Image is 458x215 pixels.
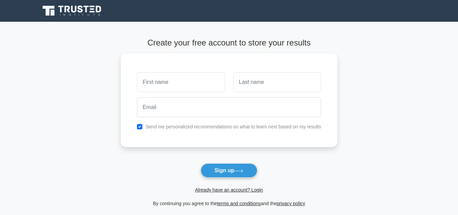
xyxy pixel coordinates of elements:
input: Email [137,97,321,117]
a: terms and conditions [217,201,261,206]
label: Send me personalized recommendations on what to learn next based on my results [145,124,321,129]
div: By continuing you agree to the and the [117,199,341,208]
a: privacy policy [277,201,305,206]
h4: Create your free account to store your results [121,38,337,48]
a: Already have an account? Login [195,187,263,193]
input: First name [137,72,225,92]
input: Last name [233,72,321,92]
button: Sign up [201,163,258,178]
